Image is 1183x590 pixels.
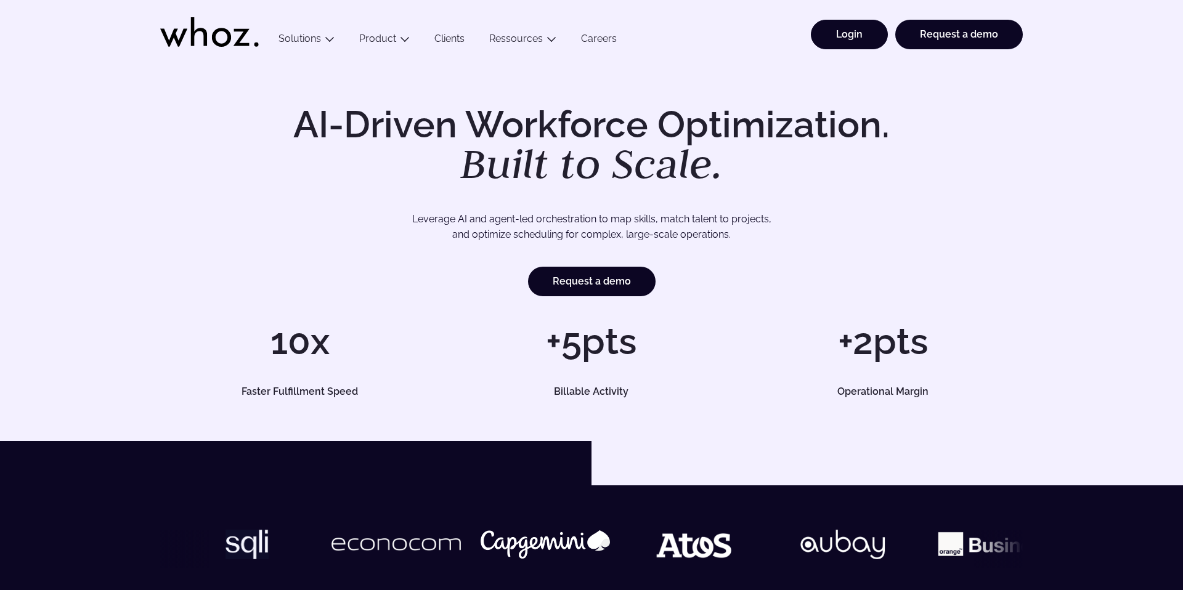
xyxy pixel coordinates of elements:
button: Ressources [477,33,569,49]
button: Solutions [266,33,347,49]
iframe: Chatbot [1102,509,1166,573]
h1: +5pts [452,323,731,360]
a: Request a demo [528,267,656,296]
p: Leverage AI and agent-led orchestration to map skills, match talent to projects, and optimize sch... [203,211,980,243]
em: Built to Scale. [460,136,723,190]
h5: Operational Margin [757,387,1009,397]
h5: Faster Fulfillment Speed [174,387,426,397]
a: Careers [569,33,629,49]
h1: 10x [160,323,439,360]
h1: AI-Driven Workforce Optimization. [276,106,907,185]
a: Clients [422,33,477,49]
a: Ressources [489,33,543,44]
a: Request a demo [895,20,1023,49]
button: Product [347,33,422,49]
h5: Billable Activity [466,387,717,397]
a: Login [811,20,888,49]
a: Product [359,33,396,44]
h1: +2pts [744,323,1023,360]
